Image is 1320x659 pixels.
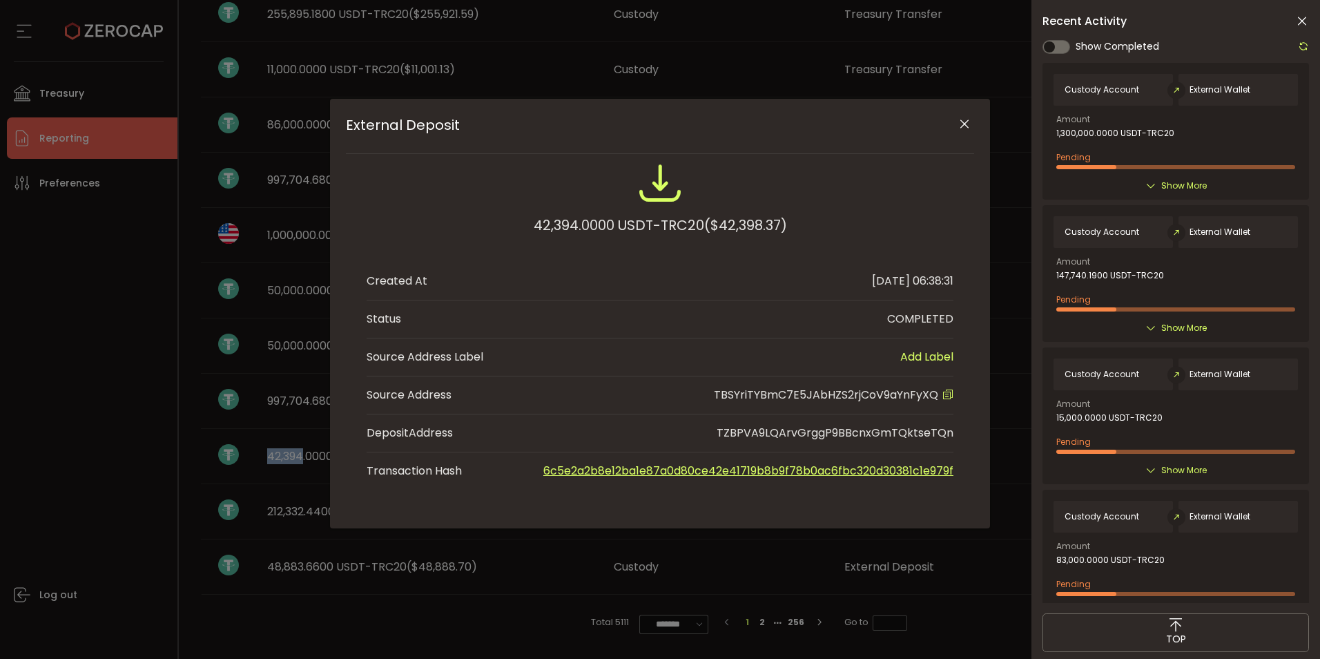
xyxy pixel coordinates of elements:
iframe: Chat Widget [1251,593,1320,659]
div: External Deposit [330,99,990,528]
span: Transaction Hash [367,463,505,479]
span: Show Completed [1076,39,1159,54]
span: Pending [1056,578,1091,590]
span: TOP [1166,632,1186,647]
span: Amount [1056,542,1090,551]
span: TBSYriTYBmC7E5JAbHZS2rjCoV9aYnFyXQ [714,387,938,403]
span: External Deposit [346,117,911,133]
div: 42,394.0000 USDT-TRC20 [534,213,787,238]
span: Recent Activity [1042,16,1127,27]
div: Address [367,425,453,441]
span: Add Label [900,349,953,365]
span: Custody Account [1065,227,1139,237]
span: 83,000.0000 USDT-TRC20 [1056,555,1165,565]
span: Custody Account [1065,370,1139,379]
span: External Wallet [1190,227,1250,237]
div: COMPLETED [887,311,953,327]
div: Created At [367,273,427,289]
span: Pending [1056,294,1091,305]
span: External Wallet [1190,85,1250,95]
span: ($42,398.37) [704,213,787,238]
div: [DATE] 06:38:31 [872,273,953,289]
span: 1,300,000.0000 USDT-TRC20 [1056,128,1174,138]
span: 147,740.1900 USDT-TRC20 [1056,271,1164,280]
span: Pending [1056,436,1091,448]
div: Source Address [367,387,452,403]
span: Custody Account [1065,85,1139,95]
button: Close [952,113,976,137]
span: Show More [1161,464,1207,477]
span: 15,000.0000 USDT-TRC20 [1056,413,1163,423]
span: Amount [1056,115,1090,124]
span: Custody Account [1065,512,1139,522]
div: Status [367,311,401,327]
div: TZBPVA9LQArvGrggP9BBcnxGmTQktseTQn [717,425,953,441]
span: Amount [1056,400,1090,408]
span: Deposit [367,425,409,441]
span: Pending [1056,151,1091,163]
span: Show More [1161,321,1207,335]
span: Source Address Label [367,349,483,365]
span: Amount [1056,258,1090,266]
span: External Wallet [1190,370,1250,379]
a: 6c5e2a2b8e12ba1e87a0d80ce42e41719b8b9f78b0ac6fbc320d30381c1e979f [543,463,953,479]
span: External Wallet [1190,512,1250,522]
span: Show More [1161,179,1207,193]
